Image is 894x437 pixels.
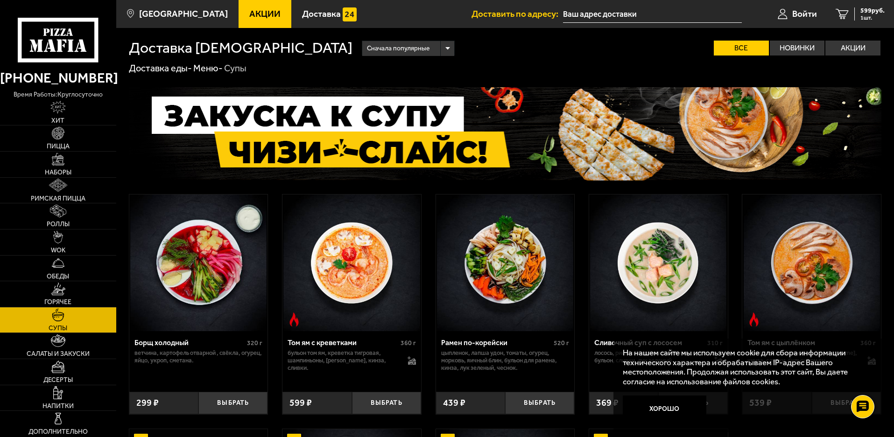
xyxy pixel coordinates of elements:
span: Войти [792,9,817,18]
p: бульон том ям, креветка тигровая, шампиньоны, [PERSON_NAME], кинза, сливки. [288,349,398,372]
span: Пицца [47,143,70,150]
span: Дополнительно [28,429,88,435]
img: 15daf4d41897b9f0e9f617042186c801.svg [343,7,357,21]
span: 360 г [401,339,416,347]
a: Острое блюдоТом ям с креветками [282,194,421,331]
span: Десерты [43,377,73,383]
span: Сначала популярные [367,40,429,57]
a: Доставка еды- [129,62,192,74]
img: Острое блюдо [747,312,761,326]
label: Акции [825,41,880,55]
span: 1 шт. [860,15,885,21]
span: Доставка [302,9,341,18]
img: Острое блюдо [287,312,301,326]
input: Ваш адрес доставки [563,6,742,23]
p: На нашем сайте мы используем cookie для сбора информации технического характера и обрабатываем IP... [623,348,867,387]
span: Наборы [45,169,71,176]
span: Горячее [44,299,71,305]
p: ветчина, картофель отварной , свёкла, огурец, яйцо, укроп, сметана. [134,349,263,364]
span: Супы [49,325,67,332]
button: Выбрать [198,392,267,415]
img: Сливочный суп с лососем [590,194,726,331]
img: Борщ холодный [130,194,267,331]
div: Том ям с креветками [288,338,398,347]
div: Супы [224,62,246,75]
span: 299 ₽ [136,398,159,408]
button: Выбрать [505,392,574,415]
span: Роллы [47,221,70,228]
span: Салаты и закуски [27,351,90,357]
span: Римская пицца [31,195,85,202]
span: 369 ₽ [596,398,619,408]
button: Хорошо [623,395,707,423]
p: лосось, рис, водоросли вакамэ, мисо бульон, сливки, лук зеленый. [594,349,705,364]
a: Острое блюдоТом ям с цыплёнком [742,194,881,331]
img: Том ям с цыплёнком [744,194,880,331]
div: Сливочный суп с лососем [594,338,705,347]
div: Рамен по-корейски [441,338,552,347]
span: Акции [249,9,281,18]
span: 599 руб. [860,7,885,14]
h1: Доставка [DEMOGRAPHIC_DATA] [129,41,352,55]
span: 439 ₽ [443,398,465,408]
span: 599 ₽ [289,398,312,408]
a: Борщ холодный [129,194,268,331]
span: Напитки [42,403,74,409]
span: Обеды [47,273,69,280]
span: 520 г [554,339,569,347]
span: WOK [51,247,65,254]
p: цыпленок, лапша удон, томаты, огурец, морковь, яичный блин, бульон для рамена, кинза, лук зеленый... [441,349,570,372]
div: Том ям с цыплёнком [747,338,858,347]
img: Том ям с креветками [283,194,420,331]
span: Хит [51,118,64,124]
img: Рамен по-корейски [437,194,573,331]
label: Все [714,41,769,55]
a: Меню- [193,62,223,74]
span: Доставить по адресу: [472,9,563,18]
label: Новинки [770,41,825,55]
a: Сливочный суп с лососем [589,194,728,331]
span: [GEOGRAPHIC_DATA] [139,9,228,18]
span: 320 г [247,339,262,347]
div: Борщ холодный [134,338,245,347]
a: Рамен по-корейски [436,194,575,331]
button: Выбрать [352,392,421,415]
